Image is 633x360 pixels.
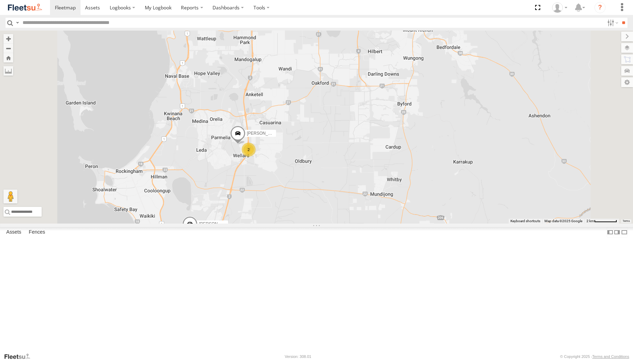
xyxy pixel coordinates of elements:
[199,222,283,227] span: [PERSON_NAME] - 1IAM429 - 0456 928 992
[3,227,25,237] label: Assets
[15,18,20,28] label: Search Query
[550,2,570,13] div: Brodie Richardson
[3,43,13,53] button: Zoom out
[25,227,49,237] label: Fences
[594,2,606,13] i: ?
[510,219,540,224] button: Keyboard shortcuts
[586,219,594,223] span: 2 km
[247,131,303,136] span: [PERSON_NAME] - 1GRO876
[614,227,620,237] label: Dock Summary Table to the Right
[560,354,629,359] div: © Copyright 2025 -
[544,219,582,223] span: Map data ©2025 Google
[3,34,13,43] button: Zoom in
[621,227,628,237] label: Hide Summary Table
[592,354,629,359] a: Terms and Conditions
[623,220,630,223] a: Terms (opens in new tab)
[3,190,17,203] button: Drag Pegman onto the map to open Street View
[7,3,43,12] img: fleetsu-logo-horizontal.svg
[242,143,256,157] div: 2
[4,353,36,360] a: Visit our Website
[3,53,13,62] button: Zoom Home
[285,354,311,359] div: Version: 308.01
[3,66,13,76] label: Measure
[607,227,614,237] label: Dock Summary Table to the Left
[621,77,633,87] label: Map Settings
[584,219,619,224] button: Map scale: 2 km per 62 pixels
[605,18,619,28] label: Search Filter Options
